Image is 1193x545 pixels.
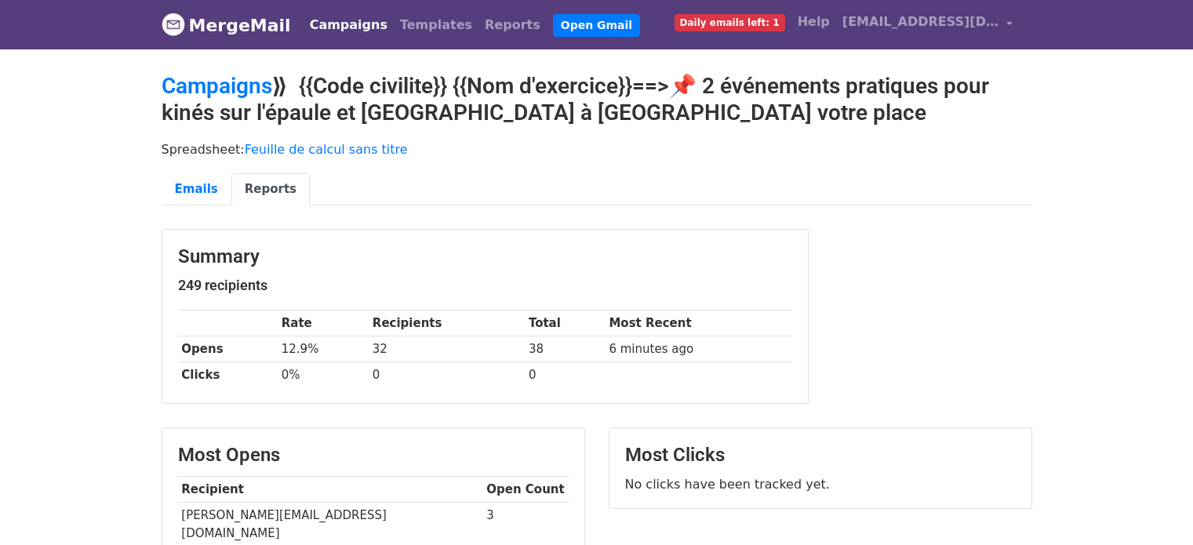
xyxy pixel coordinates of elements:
[162,141,1032,158] p: Spreadsheet:
[178,245,792,268] h3: Summary
[1115,470,1193,545] div: Widget de chat
[842,13,999,31] span: [EMAIL_ADDRESS][DOMAIN_NAME]
[483,477,569,503] th: Open Count
[178,277,792,294] h5: 249 recipients
[478,9,547,41] a: Reports
[625,476,1016,492] p: No clicks have been tracked yet.
[553,14,640,37] a: Open Gmail
[394,9,478,41] a: Templates
[525,311,606,336] th: Total
[178,444,569,467] h3: Most Opens
[304,9,394,41] a: Campaigns
[668,6,791,38] a: Daily emails left: 1
[525,336,606,362] td: 38
[625,444,1016,467] h3: Most Clicks
[675,14,785,31] span: Daily emails left: 1
[162,73,1032,125] h2: ⟫ {{Code civilite}} {{Nom d'exercice}}==>📌 2 événements pratiques pour kinés sur l'épaule et [GEO...
[178,336,278,362] th: Opens
[278,311,369,336] th: Rate
[245,142,408,157] a: Feuille de calcul sans titre
[162,173,231,205] a: Emails
[525,362,606,388] td: 0
[178,477,483,503] th: Recipient
[162,73,272,99] a: Campaigns
[369,336,525,362] td: 32
[178,362,278,388] th: Clicks
[278,362,369,388] td: 0%
[606,311,792,336] th: Most Recent
[278,336,369,362] td: 12.9%
[791,6,836,38] a: Help
[369,362,525,388] td: 0
[1115,470,1193,545] iframe: Chat Widget
[369,311,525,336] th: Recipients
[231,173,310,205] a: Reports
[162,9,291,42] a: MergeMail
[836,6,1020,43] a: [EMAIL_ADDRESS][DOMAIN_NAME]
[162,13,185,36] img: MergeMail logo
[606,336,792,362] td: 6 minutes ago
